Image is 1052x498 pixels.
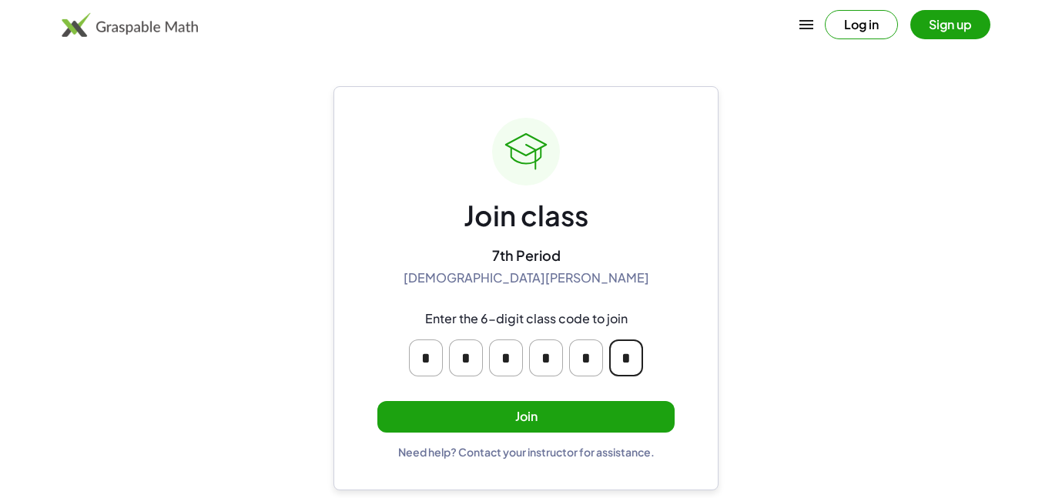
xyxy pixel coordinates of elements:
[377,401,675,433] button: Join
[609,339,643,376] input: Please enter OTP character 6
[398,445,655,459] div: Need help? Contact your instructor for assistance.
[449,339,483,376] input: Please enter OTP character 2
[464,198,588,234] div: Join class
[492,246,561,264] div: 7th Period
[910,10,990,39] button: Sign up
[569,339,603,376] input: Please enter OTP character 5
[425,311,628,327] div: Enter the 6-digit class code to join
[404,270,649,286] div: [DEMOGRAPHIC_DATA][PERSON_NAME]
[409,339,443,376] input: Please enter OTP character 1
[489,339,523,376] input: Please enter OTP character 3
[529,339,563,376] input: Please enter OTP character 4
[825,10,898,39] button: Log in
